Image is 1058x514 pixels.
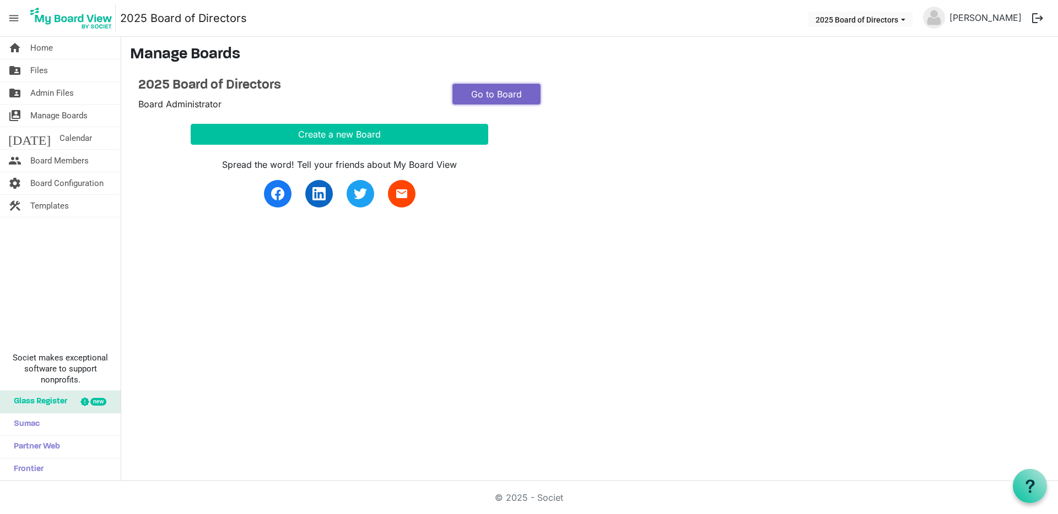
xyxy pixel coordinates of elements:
span: Sumac [8,413,40,435]
a: © 2025 - Societ [495,492,563,503]
span: menu [3,8,24,29]
span: Partner Web [8,436,60,458]
img: facebook.svg [271,187,284,200]
span: Manage Boards [30,105,88,127]
button: 2025 Board of Directors dropdownbutton [808,12,913,27]
span: Home [30,37,53,59]
h3: Manage Boards [130,46,1049,64]
a: Go to Board [452,84,541,105]
span: Board Administrator [138,99,222,110]
span: folder_shared [8,82,21,104]
a: email [388,180,415,207]
span: settings [8,172,21,194]
a: 2025 Board of Directors [120,7,247,29]
img: linkedin.svg [312,187,326,200]
img: twitter.svg [354,187,367,200]
div: new [90,398,106,406]
img: no-profile-picture.svg [923,7,945,29]
img: My Board View Logo [27,4,116,32]
span: people [8,150,21,172]
span: email [395,187,408,200]
div: Spread the word! Tell your friends about My Board View [191,158,488,171]
a: [PERSON_NAME] [945,7,1026,29]
span: Societ makes exceptional software to support nonprofits. [5,352,116,385]
span: folder_shared [8,59,21,81]
button: Create a new Board [191,124,488,145]
span: Files [30,59,48,81]
a: My Board View Logo [27,4,120,32]
span: switch_account [8,105,21,127]
span: Frontier [8,458,44,480]
span: home [8,37,21,59]
span: [DATE] [8,127,51,149]
span: Board Configuration [30,172,104,194]
span: Calendar [60,127,92,149]
span: Glass Register [8,391,67,413]
span: Templates [30,195,69,217]
button: logout [1026,7,1049,30]
span: Admin Files [30,82,74,104]
a: 2025 Board of Directors [138,78,436,94]
span: construction [8,195,21,217]
span: Board Members [30,150,89,172]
